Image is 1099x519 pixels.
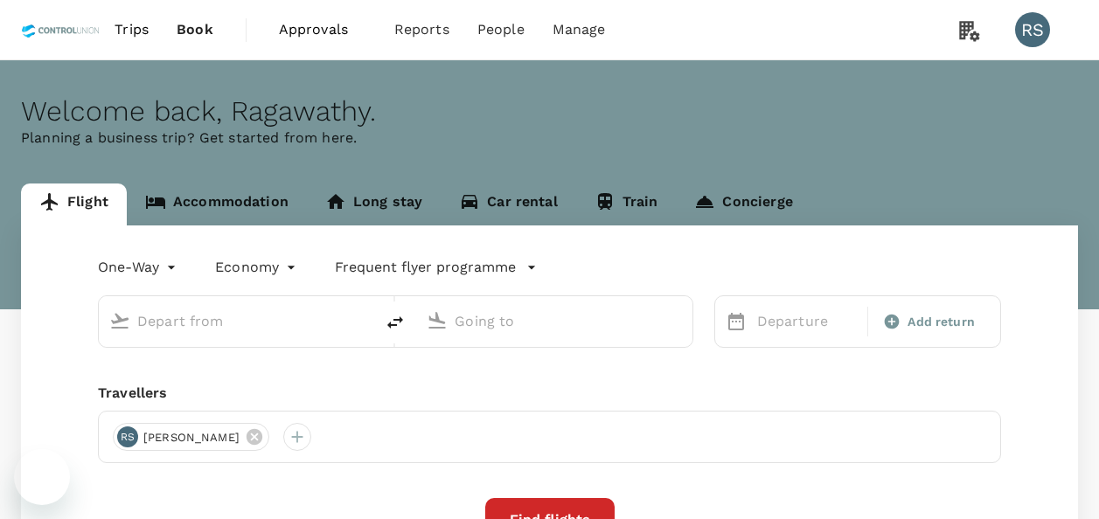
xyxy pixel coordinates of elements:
div: Welcome back , Ragawathy . [21,95,1078,128]
p: Frequent flyer programme [335,257,516,278]
p: Planning a business trip? Get started from here. [21,128,1078,149]
span: People [477,19,525,40]
div: RS [1015,12,1050,47]
p: Departure [757,311,858,332]
input: Going to [455,308,655,335]
img: Control Union Malaysia Sdn. Bhd. [21,10,101,49]
div: RS [117,426,138,447]
span: Approvals [279,19,366,40]
span: Manage [553,19,606,40]
a: Accommodation [127,183,307,225]
a: Train [576,183,677,225]
button: Open [362,319,365,322]
a: Flight [21,183,127,225]
button: Frequent flyer programme [335,257,537,278]
span: Book [177,19,213,40]
div: RS[PERSON_NAME] [113,423,269,451]
span: Reports [394,19,449,40]
span: [PERSON_NAME] [133,429,250,446]
a: Long stay [307,183,441,225]
button: delete [374,301,416,343]
div: Economy [215,253,300,281]
div: Travellers [98,383,1001,404]
a: Concierge [676,183,810,225]
input: Depart from [137,308,337,335]
span: Add return [908,313,975,331]
iframe: Button to launch messaging window [14,449,70,505]
span: Trips [115,19,149,40]
a: Car rental [441,183,576,225]
button: Open [680,319,684,322]
div: One-Way [98,253,180,281]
